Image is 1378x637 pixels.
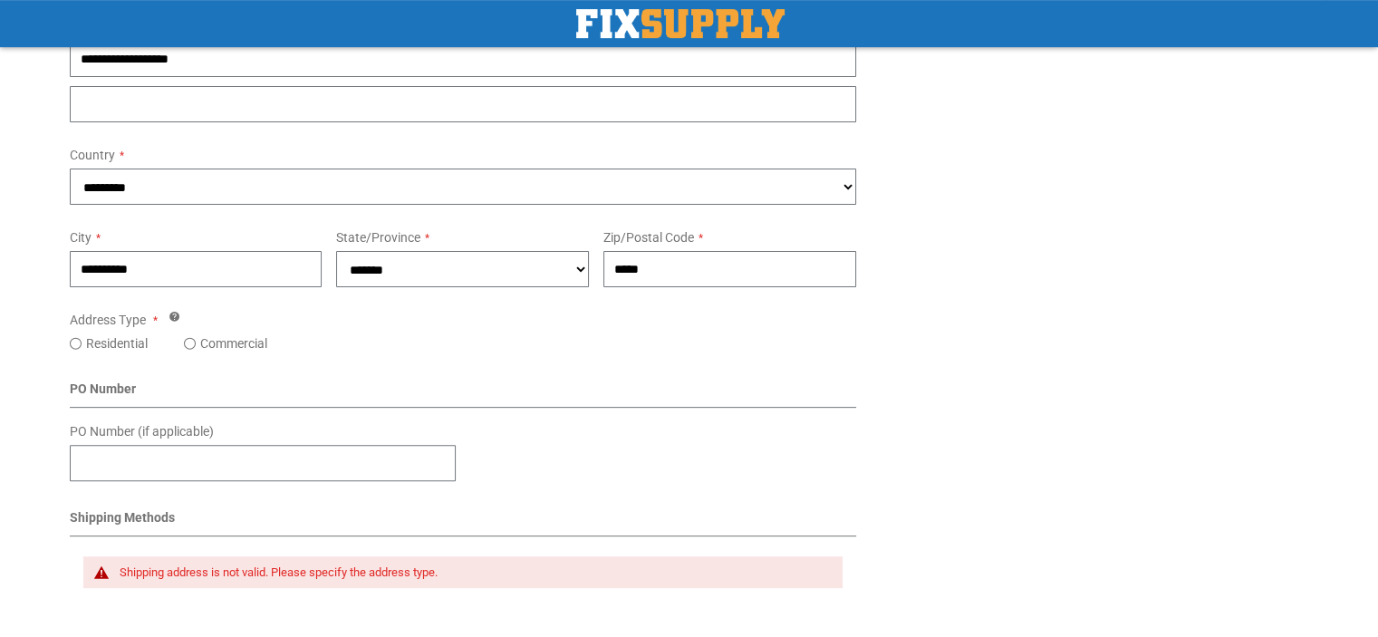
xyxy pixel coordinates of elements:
[576,9,785,38] a: store logo
[336,230,420,245] span: State/Province
[70,424,214,439] span: PO Number (if applicable)
[70,313,146,327] span: Address Type
[70,148,115,162] span: Country
[120,565,825,580] div: Shipping address is not valid. Please specify the address type.
[200,334,267,352] label: Commercial
[576,9,785,38] img: Fix Industrial Supply
[86,334,148,352] label: Residential
[603,230,694,245] span: Zip/Postal Code
[70,508,857,536] div: Shipping Methods
[70,380,857,408] div: PO Number
[70,230,92,245] span: City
